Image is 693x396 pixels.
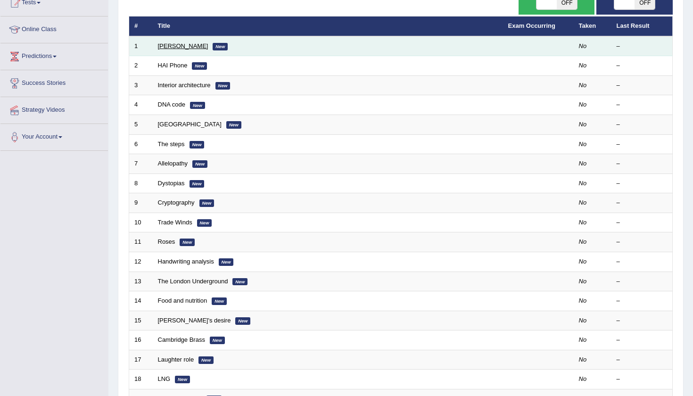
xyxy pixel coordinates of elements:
em: No [579,199,587,206]
td: 12 [129,252,153,272]
a: [GEOGRAPHIC_DATA] [158,121,222,128]
div: – [617,61,668,70]
a: Success Stories [0,70,108,94]
em: No [579,317,587,324]
td: 5 [129,115,153,135]
em: No [579,160,587,167]
div: – [617,218,668,227]
em: New [190,102,205,109]
em: New [199,199,214,207]
a: Online Class [0,16,108,40]
div: – [617,355,668,364]
div: – [617,277,668,286]
em: New [226,121,241,129]
a: Food and nutrition [158,297,207,304]
div: – [617,297,668,305]
td: 17 [129,350,153,370]
a: The steps [158,140,185,148]
div: – [617,42,668,51]
td: 16 [129,330,153,350]
a: [PERSON_NAME] [158,42,208,49]
a: Cryptography [158,199,195,206]
div: – [617,198,668,207]
a: HAI Phone [158,62,188,69]
a: Strategy Videos [0,97,108,121]
em: New [190,180,205,188]
a: Exam Occurring [508,22,555,29]
div: – [617,316,668,325]
div: – [617,179,668,188]
em: No [579,62,587,69]
em: New [197,219,212,227]
em: No [579,238,587,245]
a: Predictions [0,43,108,67]
em: New [219,258,234,266]
a: [PERSON_NAME]'s desire [158,317,231,324]
a: Your Account [0,124,108,148]
th: Title [153,16,503,36]
em: New [192,62,207,70]
th: Taken [574,16,611,36]
a: Allelopathy [158,160,188,167]
a: The London Underground [158,278,228,285]
td: 6 [129,134,153,154]
div: – [617,81,668,90]
em: New [190,141,205,148]
div: – [617,100,668,109]
div: – [617,140,668,149]
td: 11 [129,232,153,252]
em: No [579,82,587,89]
td: 2 [129,56,153,76]
td: 15 [129,311,153,330]
em: New [213,43,228,50]
div: – [617,159,668,168]
em: New [175,376,190,383]
td: 13 [129,272,153,291]
em: No [579,375,587,382]
td: 7 [129,154,153,174]
em: New [192,160,207,168]
td: 10 [129,213,153,232]
a: Roses [158,238,175,245]
td: 14 [129,291,153,311]
em: New [235,317,250,325]
a: DNA code [158,101,186,108]
td: 18 [129,370,153,389]
td: 8 [129,173,153,193]
a: LNG [158,375,171,382]
th: # [129,16,153,36]
em: No [579,101,587,108]
td: 3 [129,75,153,95]
em: No [579,180,587,187]
a: Dystopias [158,180,185,187]
em: No [579,297,587,304]
a: Laughter role [158,356,194,363]
em: No [579,258,587,265]
em: New [212,297,227,305]
div: – [617,336,668,345]
em: New [210,337,225,344]
em: New [232,278,247,286]
div: – [617,238,668,247]
div: – [617,120,668,129]
div: – [617,375,668,384]
em: No [579,42,587,49]
em: No [579,278,587,285]
a: Interior architecture [158,82,211,89]
th: Last Result [611,16,673,36]
em: No [579,336,587,343]
em: No [579,121,587,128]
em: No [579,356,587,363]
td: 9 [129,193,153,213]
em: No [579,140,587,148]
a: Handwriting analysis [158,258,214,265]
a: Cambridge Brass [158,336,205,343]
em: New [198,356,214,364]
em: New [180,239,195,246]
em: No [579,219,587,226]
em: New [215,82,231,90]
td: 1 [129,36,153,56]
div: – [617,257,668,266]
a: Trade Winds [158,219,192,226]
td: 4 [129,95,153,115]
